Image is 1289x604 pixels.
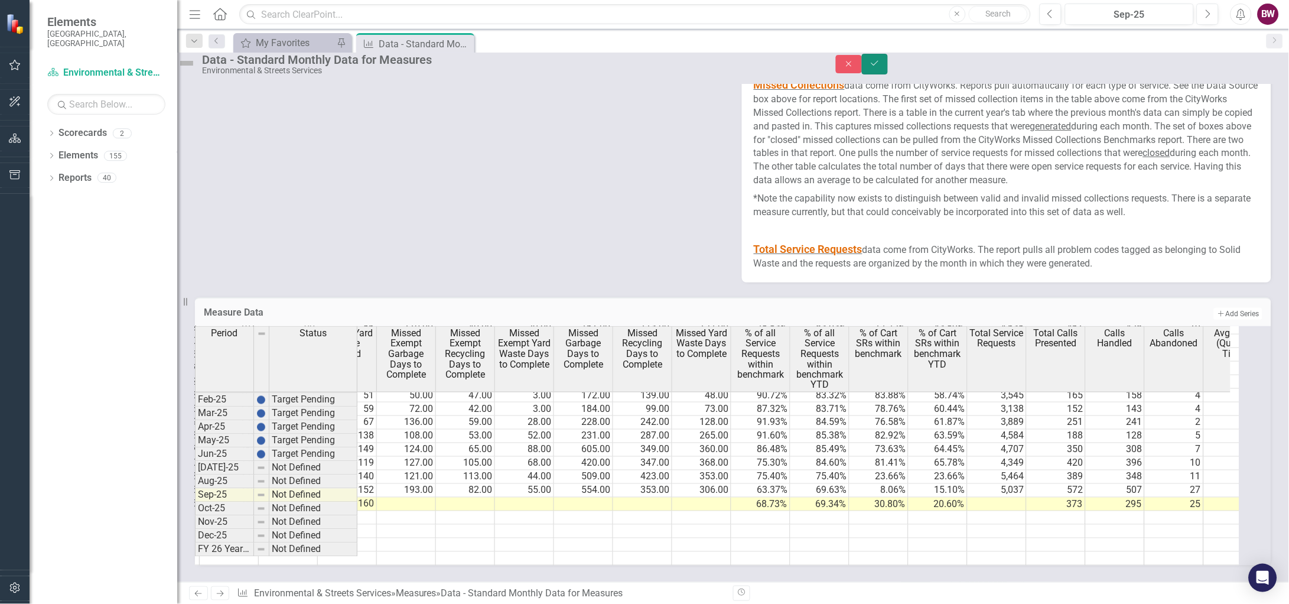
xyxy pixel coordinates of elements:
img: 8DAGhfEEPCf229AAAAAElFTkSuQmCC [256,531,266,541]
td: 0.33 [1204,335,1263,348]
td: 172.00 [554,389,613,402]
img: 8DAGhfEEPCf229AAAAAElFTkSuQmCC [256,477,266,486]
td: 572 [1027,484,1086,498]
td: 0.17 [1204,402,1263,416]
td: 420 [1027,457,1086,470]
td: 0.13 [1204,389,1263,402]
td: 605.00 [554,443,613,457]
td: 353.00 [613,484,672,498]
td: Oct-25 [195,502,254,516]
div: 2 [113,128,132,138]
td: 52.00 [495,430,554,443]
td: 90.72% [731,389,790,402]
p: data come from CityWorks. The report pulls all problem codes tagged as belonging to Solid Waste a... [754,239,1259,271]
span: % of all Service Requests within benchmark [734,328,787,380]
span: Missed Exempt Yard Waste Days to Complete [497,328,551,369]
span: Avg Hold (Queue) Time [1206,328,1260,359]
td: 20.60% [909,498,968,511]
span: Missed Exempt Recycling Days to Complete [438,328,492,380]
td: 68.00 [495,457,554,470]
img: 8DAGhfEEPCf229AAAAAElFTkSuQmCC [256,463,266,473]
td: 69.34% [790,498,849,511]
td: Not Defined [269,489,357,502]
img: 8DAGhfEEPCf229AAAAAElFTkSuQmCC [256,518,266,527]
td: 58.74% [909,389,968,402]
td: 72.00 [377,402,436,416]
span: Total Calls Presented [1029,328,1083,349]
a: My Favorites [236,35,334,50]
td: 86.48% [731,443,790,457]
td: 350 [1027,443,1086,457]
td: 82.00 [436,484,495,498]
td: 75.40% [790,470,849,484]
td: 0.35 [1204,443,1263,457]
td: 251 [1027,416,1086,430]
input: Search ClearPoint... [239,4,1031,25]
td: 4,707 [968,443,1027,457]
td: 554.00 [554,484,613,498]
td: 127.00 [377,457,436,470]
img: BgCOk07PiH71IgAAAABJRU5ErkJggg== [256,395,266,405]
td: Sep-25 [195,489,254,502]
td: 287.00 [613,430,672,443]
div: 155 [104,151,127,161]
td: 128.00 [672,416,731,430]
td: 347.00 [613,457,672,470]
td: 4,584 [968,430,1027,443]
div: 40 [97,173,116,183]
div: Environmental & Streets Services [202,66,812,75]
td: 4 [1145,402,1204,416]
a: Measures [396,587,437,599]
span: Calls Abandoned [1147,328,1201,349]
td: 63.37% [731,484,790,498]
input: Search Below... [47,94,165,115]
td: 23.66% [909,470,968,484]
td: Jun-25 [195,448,254,462]
span: % of Cart SRs within benchmark [852,328,906,359]
td: Aug-25 [195,475,254,489]
td: Dec-25 [195,530,254,543]
td: 75.30% [731,457,790,470]
span: Missed Exempt Garbage Days to Complete [379,328,433,380]
span: Search [985,9,1011,18]
a: Environmental & Streets Services [47,66,165,80]
td: 76.58% [849,416,909,430]
button: BW [1258,4,1279,25]
td: 3.00 [495,389,554,402]
td: Target Pending [269,407,357,421]
td: 368.00 [672,457,731,470]
td: 242.00 [613,416,672,430]
td: 53.00 [436,430,495,443]
td: 241 [1086,416,1145,430]
td: Mar-25 [195,407,254,421]
td: 231.00 [554,430,613,443]
img: 8DAGhfEEPCf229AAAAAElFTkSuQmCC [256,491,266,500]
img: BgCOk07PiH71IgAAAABJRU5ErkJggg== [256,423,266,432]
td: Not Defined [269,475,357,489]
td: Not Defined [269,543,357,557]
td: 306.00 [672,484,731,498]
td: 509.00 [554,470,613,484]
td: Target Pending [269,394,357,407]
td: 165 [1027,389,1086,402]
td: 143 [1086,402,1145,416]
td: 128 [1086,430,1145,443]
u: closed [1143,147,1170,158]
td: 188 [1027,430,1086,443]
td: 108.00 [377,430,436,443]
td: 81.41% [849,457,909,470]
td: 152 [1027,402,1086,416]
span: Missed Yard Waste Days to Complete [675,328,728,359]
span: Missed Garbage Days to Complete [556,328,610,369]
td: 27 [1145,484,1204,498]
td: 84.60% [790,457,849,470]
td: [DATE]-25 [195,462,254,475]
img: BgCOk07PiH71IgAAAABJRU5ErkJggg== [256,450,266,459]
div: » » [237,587,724,600]
img: BgCOk07PiH71IgAAAABJRU5ErkJggg== [256,436,266,446]
td: 48.00 [672,389,731,402]
td: 7 [1145,443,1204,457]
td: Feb-25 [195,394,254,407]
td: Target Pending [269,448,357,462]
td: 121.00 [377,470,436,484]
